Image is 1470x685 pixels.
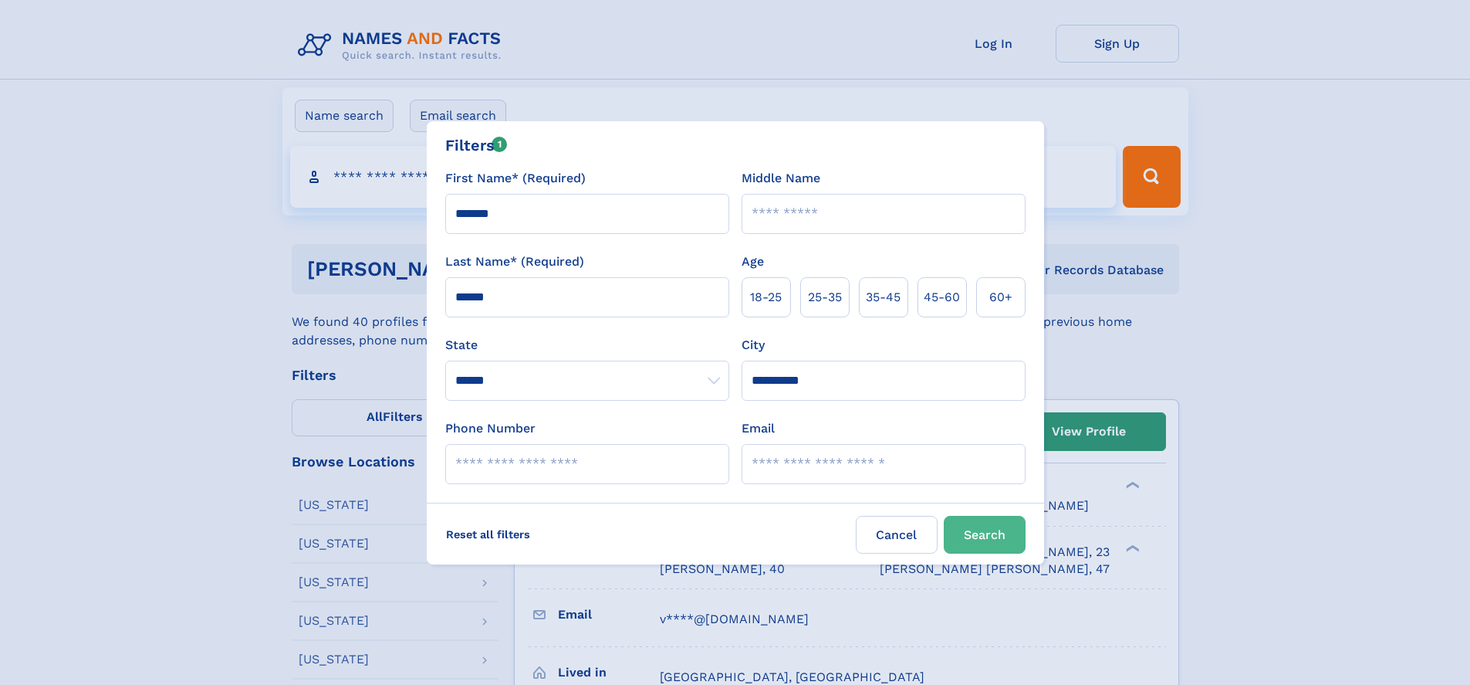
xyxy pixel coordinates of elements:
span: 35‑45 [866,288,901,307]
label: City [742,336,765,354]
button: Search [944,516,1026,554]
span: 45‑60 [924,288,960,307]
div: Filters [445,134,508,157]
label: State [445,336,729,354]
label: Middle Name [742,169,820,188]
label: Phone Number [445,419,536,438]
label: Age [742,253,764,271]
label: Cancel [856,516,938,554]
span: 25‑35 [808,288,842,307]
label: Reset all filters [436,516,540,553]
label: First Name* (Required) [445,169,586,188]
span: 18‑25 [750,288,782,307]
label: Email [742,419,775,438]
label: Last Name* (Required) [445,253,584,271]
span: 60+ [989,288,1012,307]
